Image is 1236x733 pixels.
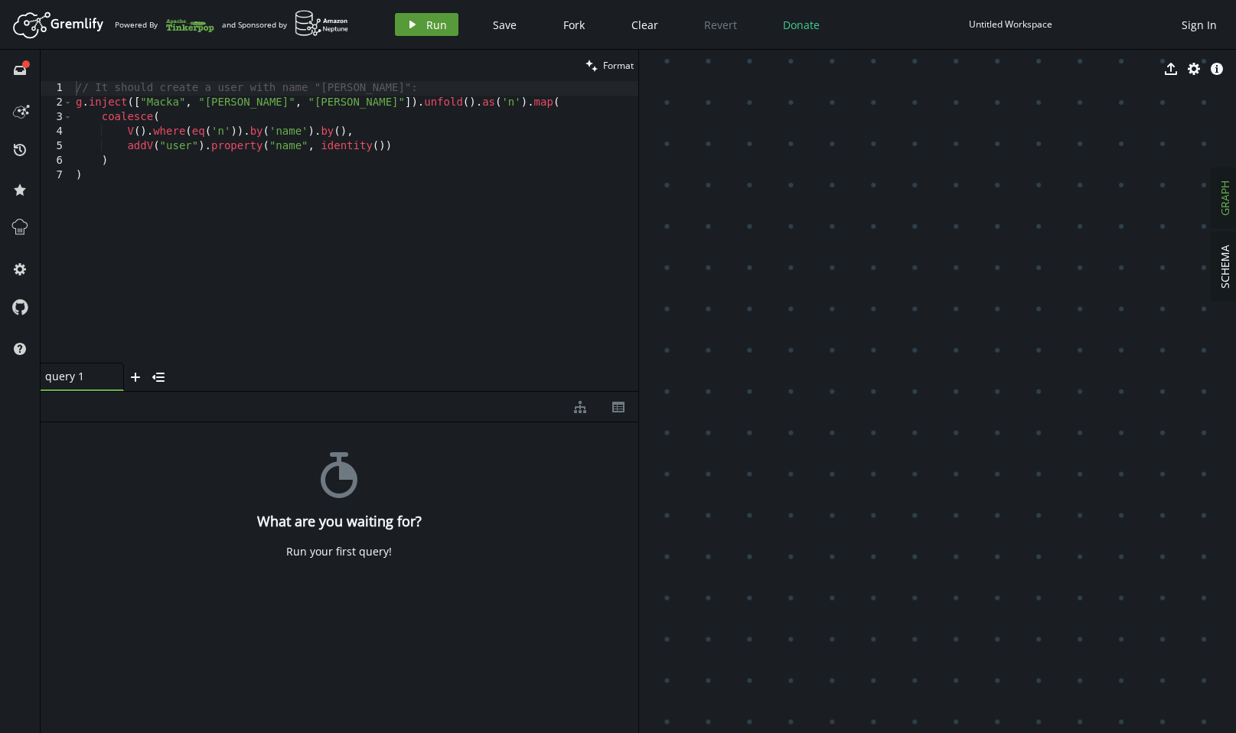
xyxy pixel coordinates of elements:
span: query 1 [45,370,106,383]
div: 3 [41,110,73,125]
div: 2 [41,96,73,110]
span: GRAPH [1218,181,1232,216]
div: Untitled Workspace [969,18,1052,30]
button: Run [395,13,458,36]
button: Fork [551,13,597,36]
span: Fork [563,18,585,32]
div: 1 [41,81,73,96]
span: Save [493,18,517,32]
button: Format [581,50,638,81]
span: Donate [783,18,820,32]
h4: What are you waiting for? [257,513,422,529]
div: 6 [41,154,73,168]
button: Clear [620,13,670,36]
span: Clear [631,18,658,32]
div: Run your first query! [286,545,392,559]
div: 7 [41,168,73,183]
button: Sign In [1174,13,1225,36]
div: Powered By [115,11,214,38]
span: Sign In [1182,18,1217,32]
span: Format [603,59,634,72]
span: Revert [704,18,737,32]
div: 4 [41,125,73,139]
button: Revert [693,13,748,36]
div: 5 [41,139,73,154]
div: and Sponsored by [222,10,349,39]
button: Donate [771,13,831,36]
span: Run [426,18,447,32]
img: AWS Neptune [295,10,349,37]
button: Save [481,13,528,36]
span: SCHEMA [1218,245,1232,288]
